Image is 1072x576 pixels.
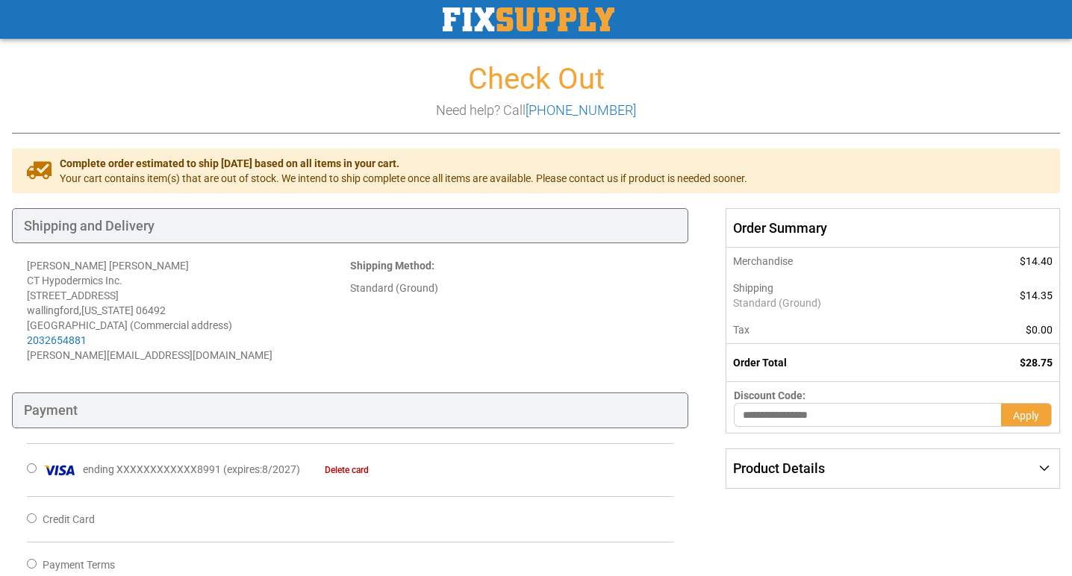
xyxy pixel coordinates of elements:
span: [US_STATE] [81,304,134,316]
span: $14.40 [1020,255,1053,267]
button: Apply [1001,403,1052,427]
th: Merchandise [726,248,955,275]
th: Tax [726,316,955,344]
a: store logo [443,7,614,31]
span: $28.75 [1020,357,1053,369]
img: Visa [43,459,77,481]
img: Fix Industrial Supply [443,7,614,31]
h1: Check Out [12,63,1060,96]
a: [PHONE_NUMBER] [526,102,636,118]
span: Order Summary [726,208,1060,248]
a: 2032654881 [27,334,87,346]
span: expires [227,463,260,475]
span: Shipping Method [350,260,431,272]
span: Your cart contains item(s) that are out of stock. We intend to ship complete once all items are a... [60,171,747,186]
span: ending [83,463,114,475]
span: Product Details [733,460,825,476]
span: XXXXXXXXXXXX8991 [116,463,221,475]
span: $0.00 [1026,324,1053,336]
span: Standard (Ground) [733,295,947,310]
span: Discount Code: [734,389,805,401]
span: Shipping [733,282,773,294]
span: Credit Card [43,513,95,525]
span: [PERSON_NAME][EMAIL_ADDRESS][DOMAIN_NAME] [27,349,272,361]
h3: Need help? Call [12,103,1060,118]
div: Shipping and Delivery [12,208,688,244]
a: Delete card [302,465,369,475]
strong: : [350,260,434,272]
address: [PERSON_NAME] [PERSON_NAME] CT Hypodermics Inc. [STREET_ADDRESS] wallingford , 06492 [GEOGRAPHIC_... [27,258,350,363]
strong: Order Total [733,357,787,369]
span: $14.35 [1020,289,1053,301]
span: Payment Terms [43,559,115,571]
div: Standard (Ground) [350,281,673,295]
span: 8/2027 [262,463,296,475]
span: ( : ) [223,463,300,475]
span: Apply [1013,410,1039,422]
div: Payment [12,392,688,428]
span: Complete order estimated to ship [DATE] based on all items in your cart. [60,156,747,171]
